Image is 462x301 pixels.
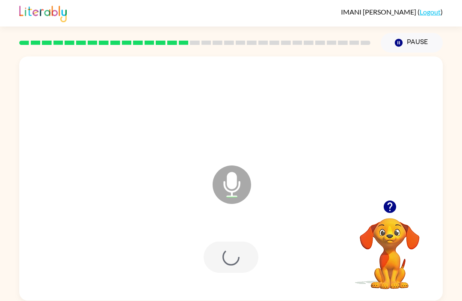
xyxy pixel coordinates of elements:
div: ( ) [341,8,443,16]
button: Pause [381,33,443,53]
span: IMANI [PERSON_NAME] [341,8,418,16]
a: Logout [420,8,441,16]
video: Your browser must support playing .mp4 files to use Literably. Please try using another browser. [347,205,432,290]
img: Literably [19,3,67,22]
